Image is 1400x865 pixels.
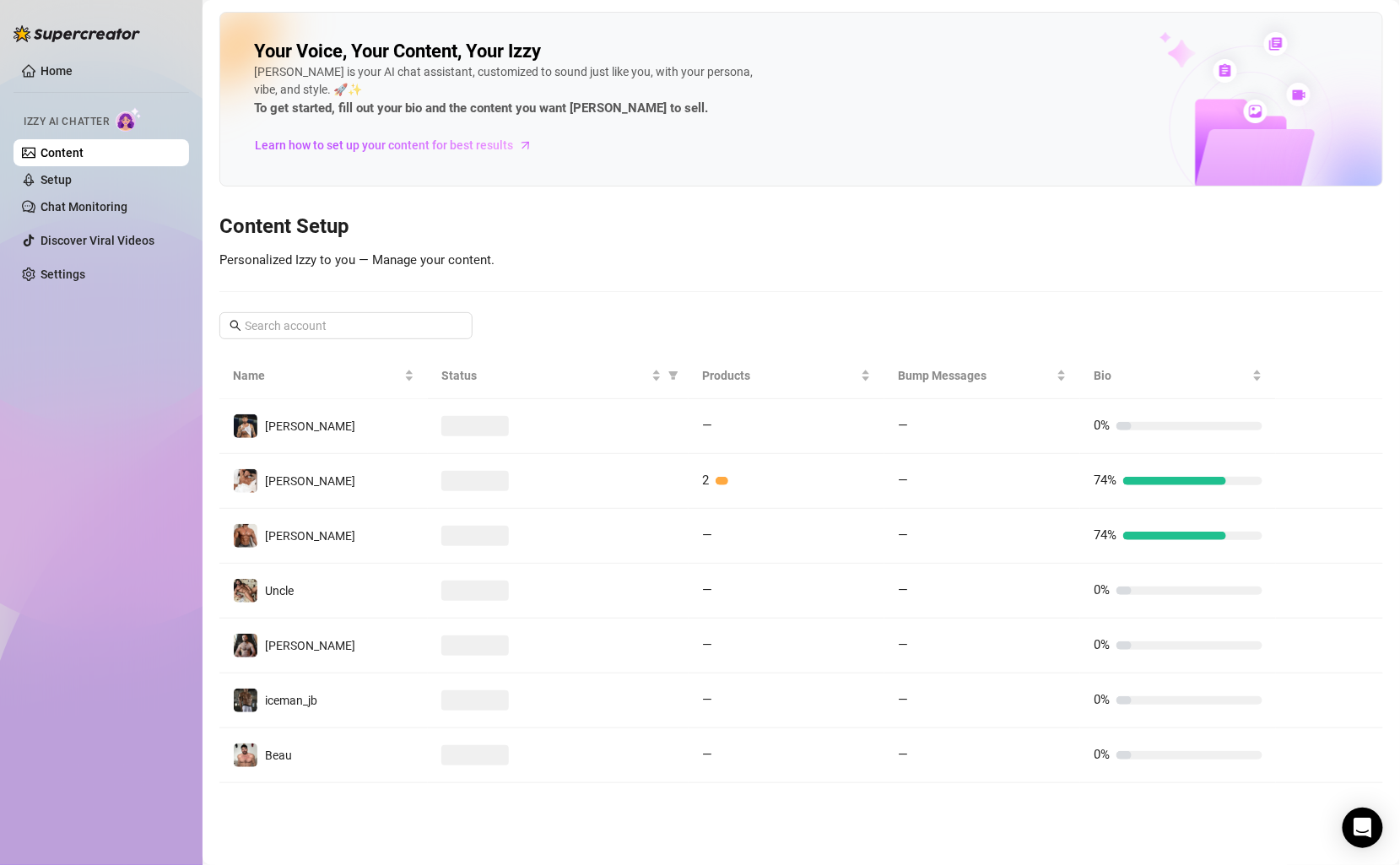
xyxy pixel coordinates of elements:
h3: Content Setup [219,214,1383,241]
span: 2 [702,473,709,488]
img: logo-BBDzfeDw.svg [14,25,140,42]
span: Status [441,366,648,385]
span: — [898,527,908,543]
a: Content [41,146,84,159]
a: Home [41,64,73,78]
span: — [702,747,712,762]
img: Chris [234,414,257,438]
span: 0% [1094,747,1110,762]
strong: To get started, fill out your bio and the content you want [PERSON_NAME] to sell. [254,100,708,116]
div: [PERSON_NAME] is your AI chat assistant, customized to sound just like you, with your persona, vi... [254,63,760,119]
span: Beau [265,749,292,762]
img: Beau [234,743,257,767]
span: search [230,320,241,332]
img: AI Chatter [116,107,142,132]
img: David [234,524,257,548]
span: Uncle [265,584,294,597]
a: Chat Monitoring [41,200,127,214]
span: — [702,418,712,433]
span: — [702,582,712,597]
a: Settings [41,268,85,281]
span: — [898,582,908,597]
span: [PERSON_NAME] [265,639,355,652]
img: Jake [234,469,257,493]
a: Setup [41,173,72,187]
span: Personalized Izzy to you — Manage your content. [219,252,495,268]
span: filter [668,370,678,381]
th: Name [219,353,428,399]
span: [PERSON_NAME] [265,474,355,488]
span: — [702,637,712,652]
span: 74% [1094,473,1116,488]
span: iceman_jb [265,694,317,707]
span: — [702,692,712,707]
a: Discover Viral Videos [41,234,154,247]
th: Status [428,353,689,399]
h2: Your Voice, Your Content, Your Izzy [254,40,541,63]
input: Search account [245,316,449,335]
span: — [898,692,908,707]
span: Bio [1094,366,1249,385]
span: 0% [1094,637,1110,652]
img: ai-chatter-content-library-cLFOSyPT.png [1121,14,1382,186]
span: arrow-right [517,137,534,154]
span: — [702,527,712,543]
span: Izzy AI Chatter [24,114,109,130]
span: 0% [1094,692,1110,707]
span: — [898,747,908,762]
span: — [898,637,908,652]
th: Products [689,353,884,399]
img: Marcus [234,634,257,657]
img: iceman_jb [234,689,257,712]
span: Products [702,366,857,385]
span: — [898,418,908,433]
span: Name [233,366,401,385]
span: filter [665,363,682,388]
span: 0% [1094,582,1110,597]
th: Bio [1080,353,1276,399]
span: Bump Messages [898,366,1053,385]
a: Learn how to set up your content for best results [254,132,545,159]
img: Uncle [234,579,257,603]
span: [PERSON_NAME] [265,529,355,543]
span: Learn how to set up your content for best results [255,136,513,154]
span: [PERSON_NAME] [265,419,355,433]
th: Bump Messages [884,353,1080,399]
span: 0% [1094,418,1110,433]
div: Open Intercom Messenger [1343,808,1383,848]
span: 74% [1094,527,1116,543]
span: — [898,473,908,488]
